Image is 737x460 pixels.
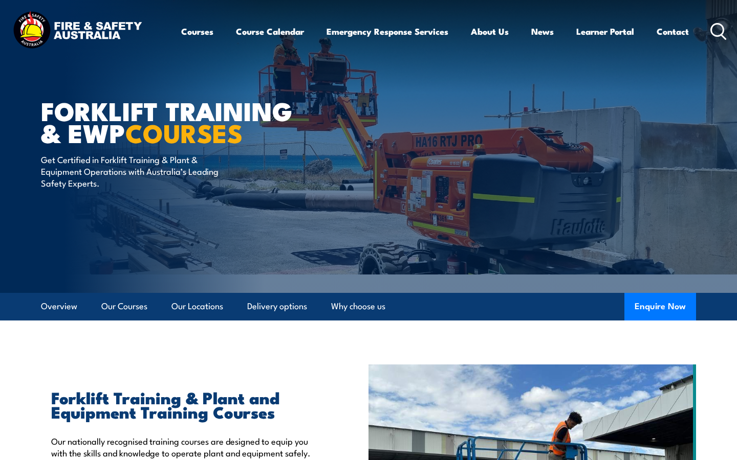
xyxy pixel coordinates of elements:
a: Emergency Response Services [327,18,448,45]
h1: Forklift Training & EWP [41,99,294,143]
a: Courses [181,18,213,45]
a: Overview [41,293,77,320]
a: Contact [657,18,689,45]
a: Learner Portal [576,18,634,45]
strong: COURSES [125,112,243,152]
a: About Us [471,18,509,45]
a: Why choose us [331,293,385,320]
a: Our Locations [171,293,223,320]
a: Delivery options [247,293,307,320]
a: News [531,18,554,45]
a: Our Courses [101,293,147,320]
h2: Forklift Training & Plant and Equipment Training Courses [51,390,321,419]
a: Course Calendar [236,18,304,45]
p: Get Certified in Forklift Training & Plant & Equipment Operations with Australia’s Leading Safety... [41,153,228,189]
button: Enquire Now [624,293,696,320]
